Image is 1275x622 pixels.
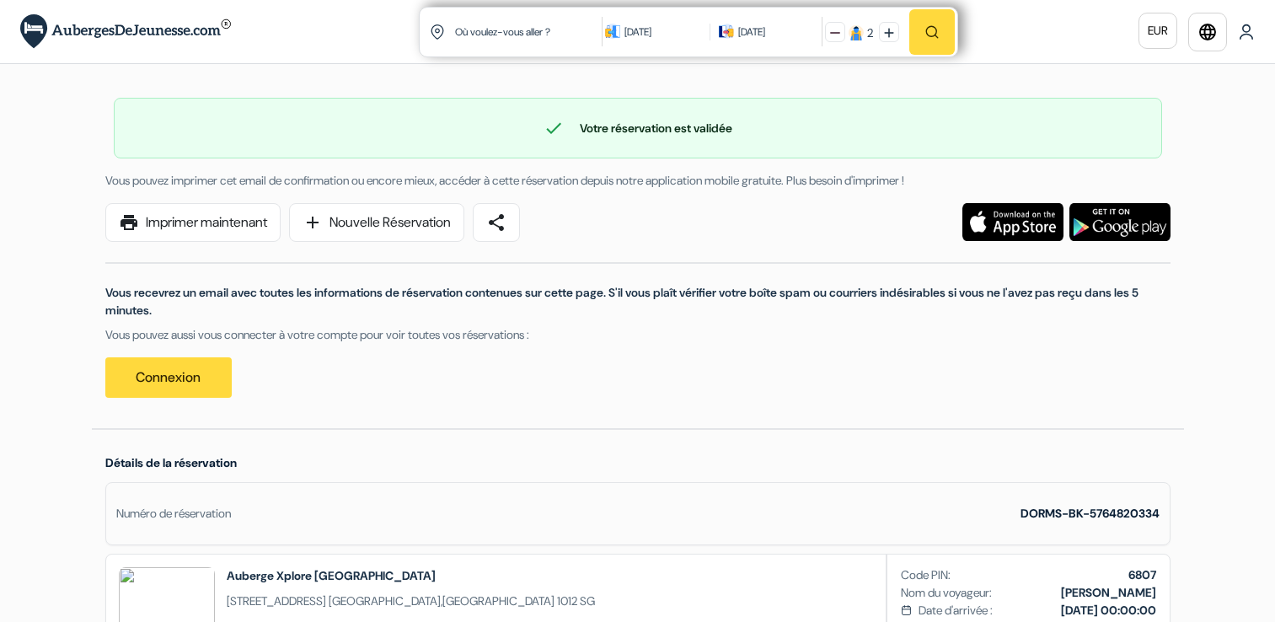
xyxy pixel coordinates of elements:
[1061,603,1156,618] b: [DATE] 00:00:00
[544,118,564,138] span: check
[901,584,992,602] span: Nom du voyageur:
[1138,13,1177,49] a: EUR
[105,173,904,188] span: Vous pouvez imprimer cet email de confirmation ou encore mieux, accéder à cette réservation depui...
[20,14,231,49] img: AubergesDeJeunesse.com
[227,567,595,584] h2: Auberge Xplore [GEOGRAPHIC_DATA]
[624,24,701,40] div: [DATE]
[453,11,606,52] input: Ville, université ou logement
[105,357,232,398] a: Connexion
[867,24,873,42] div: 2
[738,24,765,40] div: [DATE]
[473,203,520,242] a: share
[115,118,1161,138] div: Votre réservation est validée
[962,203,1063,241] img: Téléchargez l'application gratuite
[105,203,281,242] a: printImprimer maintenant
[1188,13,1227,51] a: language
[105,284,1171,319] p: Vous recevrez un email avec toutes les informations de réservation contenues sur cette page. S'il...
[919,602,993,619] span: Date d'arrivée :
[1197,22,1218,42] i: language
[884,28,894,38] img: plus
[605,24,620,39] img: calendarIcon icon
[830,28,840,38] img: minus
[1021,506,1160,521] strong: DORMS-BK-5764820334
[116,505,231,523] div: Numéro de réservation
[901,566,951,584] span: Code PIN:
[1238,24,1255,40] img: User Icon
[557,593,595,609] span: 1012 SG
[486,212,506,233] span: share
[227,593,326,609] span: [STREET_ADDRESS]
[719,24,734,39] img: calendarIcon icon
[442,593,554,609] span: [GEOGRAPHIC_DATA]
[119,212,139,233] span: print
[1069,203,1171,241] img: Téléchargez l'application gratuite
[303,212,323,233] span: add
[105,326,1171,344] p: Vous pouvez aussi vous connecter à votre compte pour voir toutes vos réservations :
[430,24,445,40] img: location icon
[105,455,237,470] span: Détails de la réservation
[1128,567,1156,582] b: 6807
[227,593,595,610] span: ,
[849,25,864,40] img: guest icon
[1061,585,1156,600] b: [PERSON_NAME]
[329,593,441,609] span: [GEOGRAPHIC_DATA]
[289,203,464,242] a: addNouvelle Réservation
